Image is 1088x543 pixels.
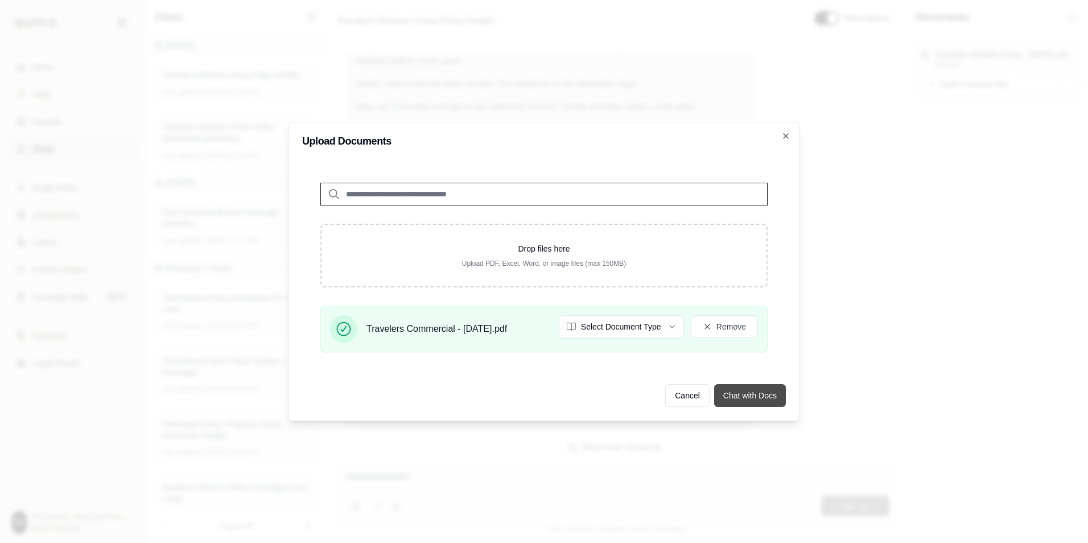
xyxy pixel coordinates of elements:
button: Chat with Docs [714,384,786,407]
h2: Upload Documents [302,136,786,146]
button: Remove [691,315,758,338]
span: Travelers Commercial - [DATE].pdf [366,322,507,336]
p: Drop files here [340,243,748,254]
button: Cancel [665,384,710,407]
p: Upload PDF, Excel, Word, or image files (max 150MB) [340,259,748,268]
